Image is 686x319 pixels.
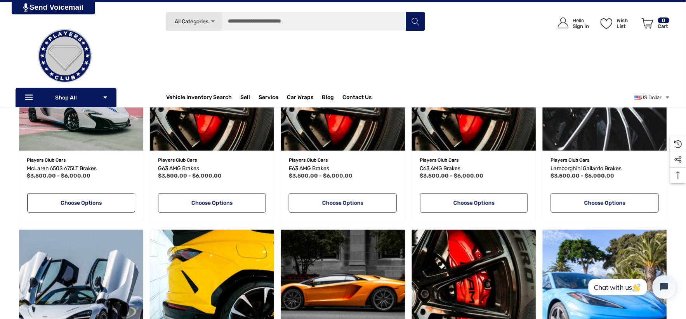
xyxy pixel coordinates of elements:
[670,171,686,179] svg: Top
[102,95,108,100] svg: Icon Arrow Down
[27,193,135,213] a: Choose Options
[674,156,682,164] svg: Social Media
[674,140,682,148] svg: Recently Viewed
[287,94,314,103] span: Car Wraps
[551,173,615,179] span: $3,500.00 - $6,000.00
[289,164,397,173] a: E63 AMG Brakes,Price range from $3,500.00 to $6,000.00
[601,18,613,29] svg: Wish List
[158,193,266,213] a: Choose Options
[617,17,637,29] p: Wish List
[420,164,528,173] a: C63 AMG Brakes,Price range from $3,500.00 to $6,000.00
[23,3,28,12] img: PjwhLS0gR2VuZXJhdG9yOiBHcmF2aXQuaW8gLS0+PHN2ZyB4bWxucz0iaHR0cDovL3d3dy53My5vcmcvMjAwMC9zdmciIHhtb...
[551,193,659,213] a: Choose Options
[241,94,250,103] span: Sell
[658,23,670,29] p: Cart
[158,155,266,165] p: Players Club Cars
[343,94,372,103] a: Contact Us
[27,155,135,165] p: Players Club Cars
[558,17,569,28] svg: Icon User Account
[165,12,222,31] a: All Categories Icon Arrow Down Icon Arrow Up
[638,10,670,40] a: Cart with 0 items
[158,165,199,172] span: G63 AMG Brakes
[289,173,353,179] span: $3,500.00 - $6,000.00
[24,93,36,102] svg: Icon Line
[573,17,589,23] p: Hello
[210,19,216,24] svg: Icon Arrow Down
[289,155,397,165] p: Players Club Cars
[158,173,222,179] span: $3,500.00 - $6,000.00
[241,90,259,105] a: Sell
[551,155,659,165] p: Players Club Cars
[420,165,461,172] span: C63 AMG Brakes
[175,18,208,25] span: All Categories
[16,88,116,107] p: Shop All
[167,94,232,103] a: Vehicle Inventory Search
[420,173,484,179] span: $3,500.00 - $6,000.00
[549,10,593,37] a: Sign in
[551,165,622,172] span: Lamborghini Gallardo Brakes
[658,17,670,23] p: 0
[580,269,683,305] iframe: Tidio Chat
[635,90,670,105] a: USD
[289,165,329,172] span: E63 AMG Brakes
[573,23,589,29] p: Sign In
[642,18,653,29] svg: Review Your Cart
[27,165,97,172] span: McLaren 650S 675LT Brakes
[27,164,135,173] a: McLaren 650S 675LT Brakes,Price range from $3,500.00 to $6,000.00
[420,193,528,213] a: Choose Options
[597,10,638,37] a: Wish List Wish List
[27,173,91,179] span: $3,500.00 - $6,000.00
[551,164,659,173] a: Lamborghini Gallardo Brakes,Price range from $3,500.00 to $6,000.00
[406,12,425,31] button: Search
[259,94,279,103] a: Service
[289,193,397,213] a: Choose Options
[322,94,334,103] a: Blog
[287,90,322,105] a: Car Wraps
[420,155,528,165] p: Players Club Cars
[26,17,104,95] img: Players Club | Cars For Sale
[158,164,266,173] a: G63 AMG Brakes,Price range from $3,500.00 to $6,000.00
